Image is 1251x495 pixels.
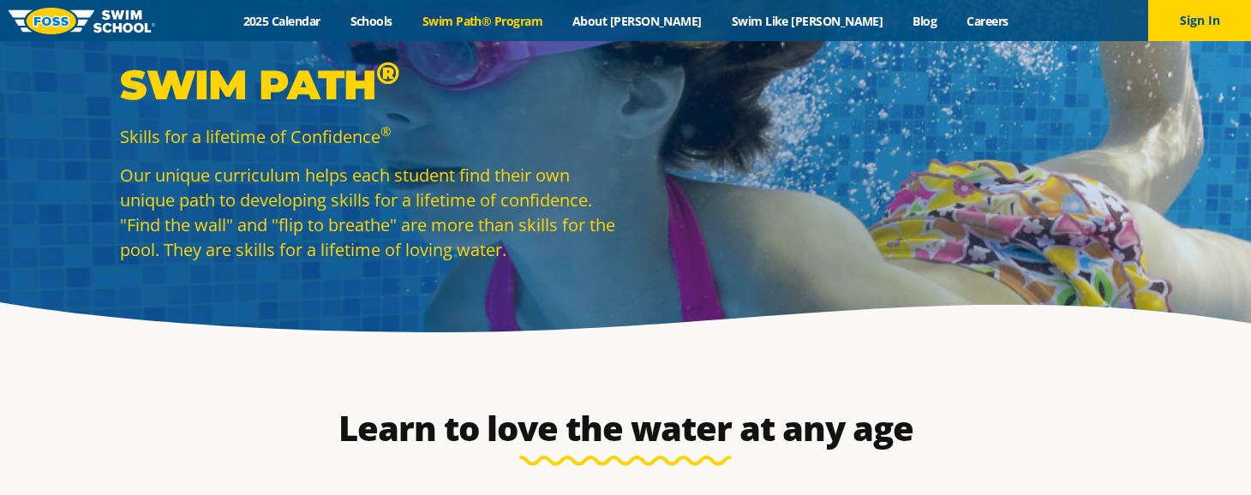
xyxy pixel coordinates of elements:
a: Swim Like [PERSON_NAME] [716,13,898,29]
div: TOP [33,439,53,466]
p: Our unique curriculum helps each student find their own unique path to developing skills for a li... [120,163,617,262]
h2: Learn to love the water at any age [221,408,1030,449]
img: FOSS Swim School Logo [9,8,155,34]
p: Skills for a lifetime of Confidence [120,124,617,149]
a: About [PERSON_NAME] [558,13,717,29]
a: Swim Path® Program [407,13,557,29]
a: Schools [335,13,407,29]
a: Blog [898,13,952,29]
a: 2025 Calendar [228,13,335,29]
a: Careers [952,13,1023,29]
sup: ® [380,122,391,140]
p: Swim Path [120,59,617,110]
sup: ® [376,54,399,92]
